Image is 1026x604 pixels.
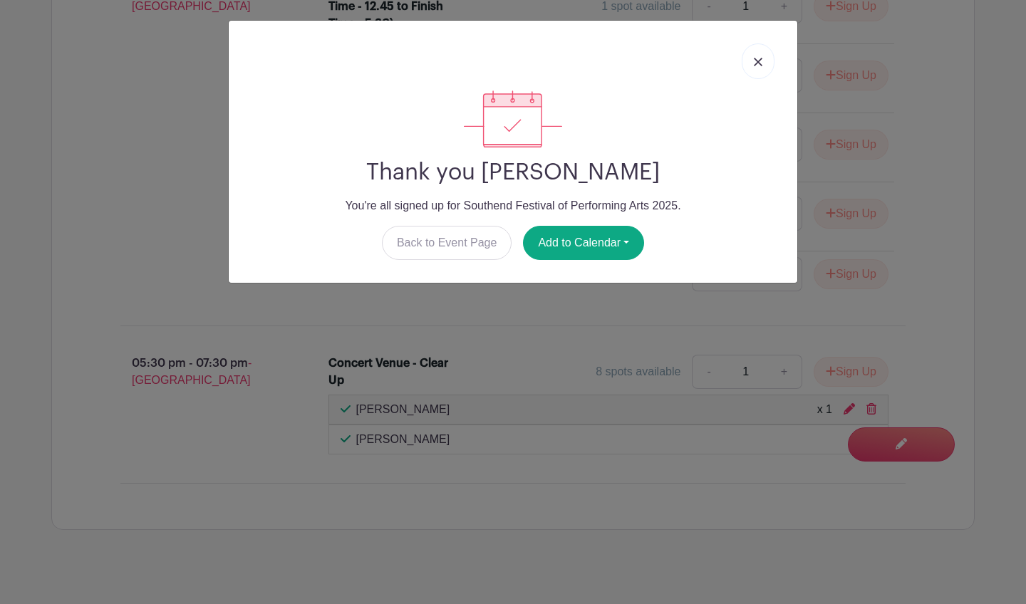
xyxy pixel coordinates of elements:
img: signup_complete-c468d5dda3e2740ee63a24cb0ba0d3ce5d8a4ecd24259e683200fb1569d990c8.svg [464,90,562,147]
img: close_button-5f87c8562297e5c2d7936805f587ecaba9071eb48480494691a3f1689db116b3.svg [754,58,762,66]
h2: Thank you [PERSON_NAME] [240,159,786,186]
p: You're all signed up for Southend Festival of Performing Arts 2025. [240,197,786,214]
a: Back to Event Page [382,226,512,260]
button: Add to Calendar [523,226,644,260]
